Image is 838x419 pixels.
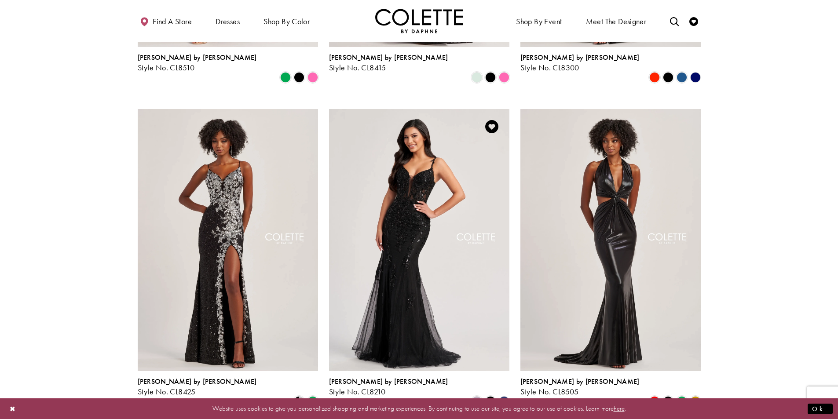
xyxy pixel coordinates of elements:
[483,117,501,136] a: Add to Wishlist
[808,403,833,414] button: Submit Dialog
[138,62,195,73] span: Style No. CL8510
[690,72,701,83] i: Sapphire
[375,9,463,33] a: Visit Home Page
[485,72,496,83] i: Black
[329,54,448,72] div: Colette by Daphne Style No. CL8415
[329,62,386,73] span: Style No. CL8415
[329,378,448,396] div: Colette by Daphne Style No. CL8210
[690,396,701,407] i: Gold
[584,9,649,33] a: Meet the designer
[294,396,304,407] i: Black/Silver
[5,401,20,416] button: Close Dialog
[514,9,564,33] span: Shop By Event
[138,9,194,33] a: Find a store
[329,386,386,397] span: Style No. CL8210
[677,396,687,407] i: Emerald
[138,378,257,396] div: Colette by Daphne Style No. CL8425
[499,396,509,407] i: Navy Blue
[472,72,482,83] i: Light Sage
[213,9,242,33] span: Dresses
[687,9,700,33] a: Check Wishlist
[138,53,257,62] span: [PERSON_NAME] by [PERSON_NAME]
[520,62,579,73] span: Style No. CL8300
[216,17,240,26] span: Dresses
[516,17,562,26] span: Shop By Event
[677,72,687,83] i: Ocean Blue
[63,403,775,415] p: Website uses cookies to give you personalized shopping and marketing experiences. By continuing t...
[138,109,318,371] a: Visit Colette by Daphne Style No. CL8425 Page
[138,54,257,72] div: Colette by Daphne Style No. CL8510
[263,17,310,26] span: Shop by color
[329,377,448,386] span: [PERSON_NAME] by [PERSON_NAME]
[499,72,509,83] i: Pink
[261,9,312,33] span: Shop by color
[485,396,496,407] i: Black
[520,378,640,396] div: Colette by Daphne Style No. CL8505
[375,9,463,33] img: Colette by Daphne
[472,396,482,407] i: Heather
[663,396,673,407] i: Black
[153,17,192,26] span: Find a store
[668,9,681,33] a: Toggle search
[649,72,660,83] i: Scarlet
[138,386,196,397] span: Style No. CL8425
[520,386,579,397] span: Style No. CL8505
[614,404,625,413] a: here
[520,53,640,62] span: [PERSON_NAME] by [PERSON_NAME]
[307,396,318,407] i: Emerald
[663,72,673,83] i: Black
[294,72,304,83] i: Black
[520,109,701,371] a: Visit Colette by Daphne Style No. CL8505 Page
[649,396,660,407] i: Red
[586,17,647,26] span: Meet the designer
[280,72,291,83] i: Emerald
[329,53,448,62] span: [PERSON_NAME] by [PERSON_NAME]
[520,54,640,72] div: Colette by Daphne Style No. CL8300
[307,72,318,83] i: Pink
[138,377,257,386] span: [PERSON_NAME] by [PERSON_NAME]
[329,109,509,371] a: Visit Colette by Daphne Style No. CL8210 Page
[520,377,640,386] span: [PERSON_NAME] by [PERSON_NAME]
